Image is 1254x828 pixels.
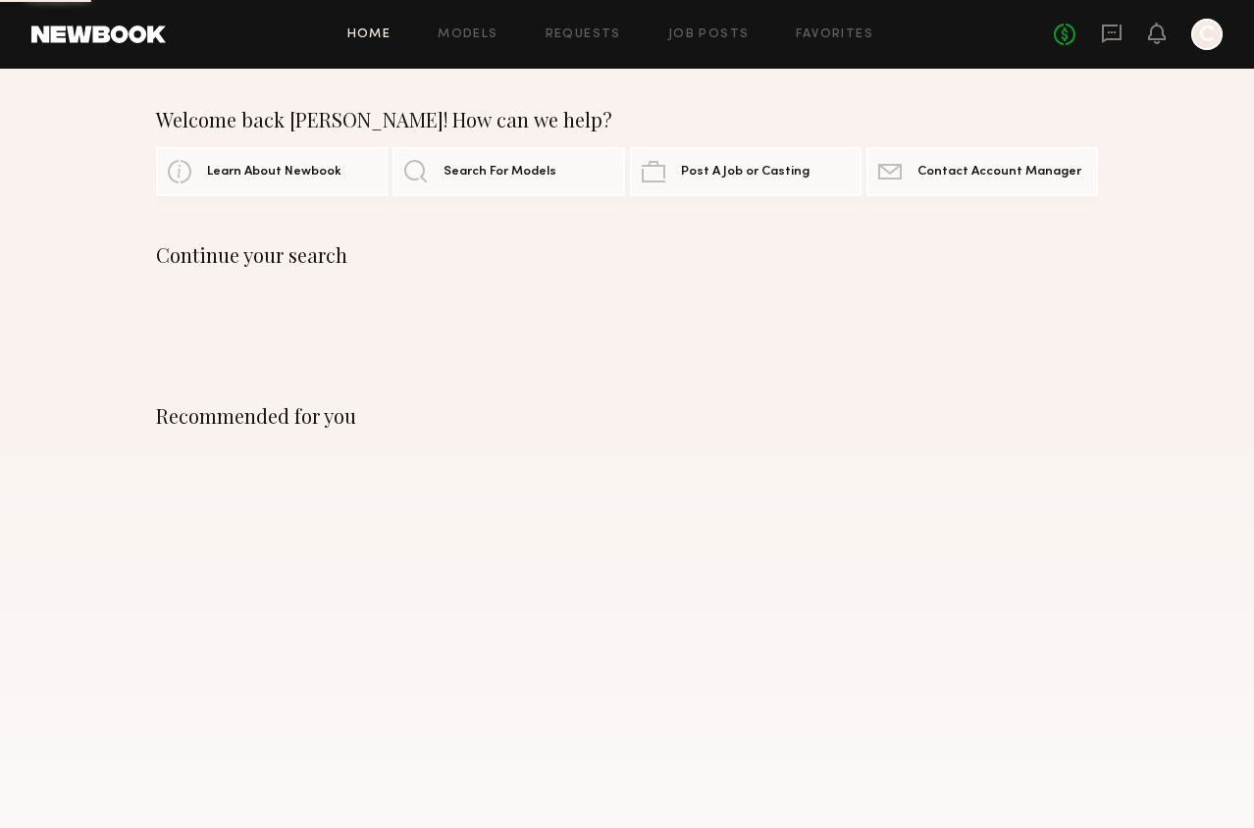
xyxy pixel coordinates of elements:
a: Favorites [796,28,873,41]
span: Learn About Newbook [207,166,341,179]
a: Models [438,28,497,41]
span: Search For Models [444,166,556,179]
a: Search For Models [392,147,624,196]
div: Welcome back [PERSON_NAME]! How can we help? [156,108,1098,131]
a: Requests [546,28,621,41]
a: Post A Job or Casting [630,147,862,196]
a: Job Posts [668,28,750,41]
span: Contact Account Manager [917,166,1081,179]
span: Post A Job or Casting [681,166,810,179]
div: Continue your search [156,243,1098,267]
div: Recommended for you [156,404,1098,428]
a: Home [347,28,392,41]
a: Contact Account Manager [866,147,1098,196]
a: Learn About Newbook [156,147,388,196]
a: C [1191,19,1223,50]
